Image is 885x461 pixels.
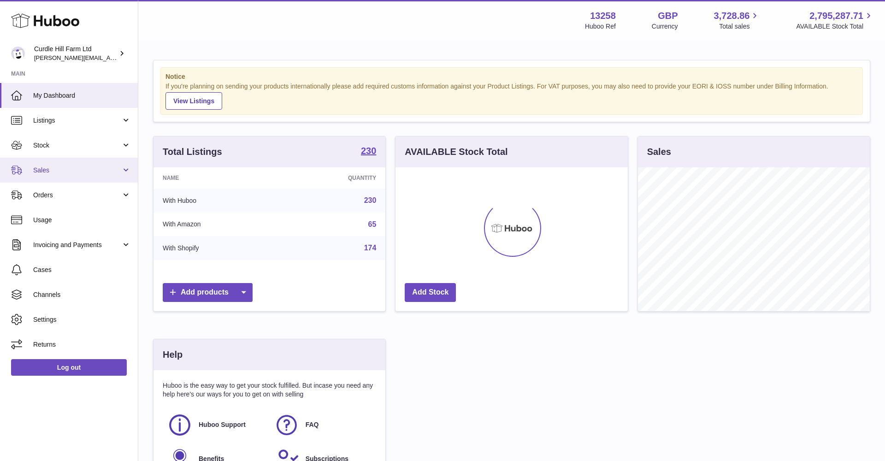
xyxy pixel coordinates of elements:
[33,166,121,175] span: Sales
[153,189,280,213] td: With Huboo
[33,116,121,125] span: Listings
[652,22,678,31] div: Currency
[796,22,874,31] span: AVAILABLE Stock Total
[361,146,376,157] a: 230
[153,167,280,189] th: Name
[368,220,377,228] a: 65
[274,413,372,437] a: FAQ
[34,45,117,62] div: Curdle Hill Farm Ltd
[33,216,131,225] span: Usage
[11,359,127,376] a: Log out
[364,244,377,252] a: 174
[590,10,616,22] strong: 13258
[163,283,253,302] a: Add products
[714,10,750,22] span: 3,728.86
[585,22,616,31] div: Huboo Ref
[33,315,131,324] span: Settings
[33,340,131,349] span: Returns
[714,10,761,31] a: 3,728.86 Total sales
[405,146,507,158] h3: AVAILABLE Stock Total
[33,266,131,274] span: Cases
[364,196,377,204] a: 230
[165,92,222,110] a: View Listings
[11,47,25,60] img: miranda@diddlysquatfarmshop.com
[199,420,246,429] span: Huboo Support
[306,420,319,429] span: FAQ
[34,54,185,61] span: [PERSON_NAME][EMAIL_ADDRESS][DOMAIN_NAME]
[33,91,131,100] span: My Dashboard
[719,22,760,31] span: Total sales
[163,146,222,158] h3: Total Listings
[33,191,121,200] span: Orders
[163,381,376,399] p: Huboo is the easy way to get your stock fulfilled. But incase you need any help here's our ways f...
[163,349,183,361] h3: Help
[153,213,280,236] td: With Amazon
[33,290,131,299] span: Channels
[658,10,678,22] strong: GBP
[809,10,863,22] span: 2,795,287.71
[165,82,858,110] div: If you're planning on sending your products internationally please add required customs informati...
[796,10,874,31] a: 2,795,287.71 AVAILABLE Stock Total
[405,283,456,302] a: Add Stock
[361,146,376,155] strong: 230
[165,72,858,81] strong: Notice
[153,236,280,260] td: With Shopify
[167,413,265,437] a: Huboo Support
[33,241,121,249] span: Invoicing and Payments
[647,146,671,158] h3: Sales
[280,167,385,189] th: Quantity
[33,141,121,150] span: Stock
